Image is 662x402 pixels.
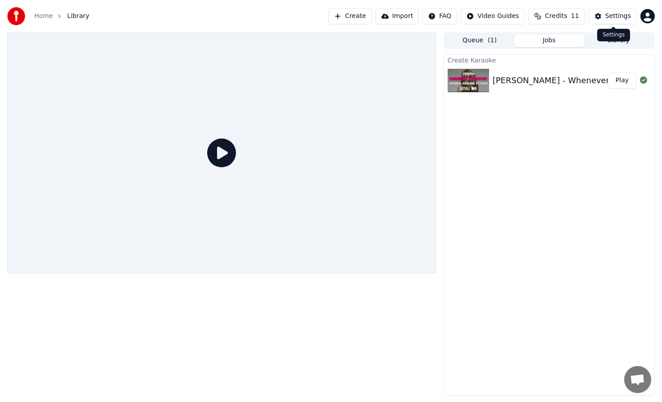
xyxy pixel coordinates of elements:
div: Create Karaoke [444,54,654,65]
button: Credits11 [528,8,585,24]
div: Settings [605,12,631,21]
button: Settings [589,8,637,24]
button: Library [584,34,653,47]
button: Video Guides [461,8,525,24]
img: youka [7,7,25,25]
div: [PERSON_NAME] - Whenever, Wherever [493,74,654,87]
button: Import [376,8,419,24]
a: Home [34,12,53,21]
div: Open chat [624,366,651,393]
span: 11 [571,12,579,21]
button: FAQ [422,8,457,24]
span: ( 1 ) [488,36,497,45]
span: Credits [545,12,567,21]
nav: breadcrumb [34,12,89,21]
button: Play [608,72,636,89]
button: Queue [445,34,514,47]
button: Jobs [514,34,584,47]
button: Create [328,8,372,24]
div: Settings [597,29,630,41]
span: Library [67,12,89,21]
